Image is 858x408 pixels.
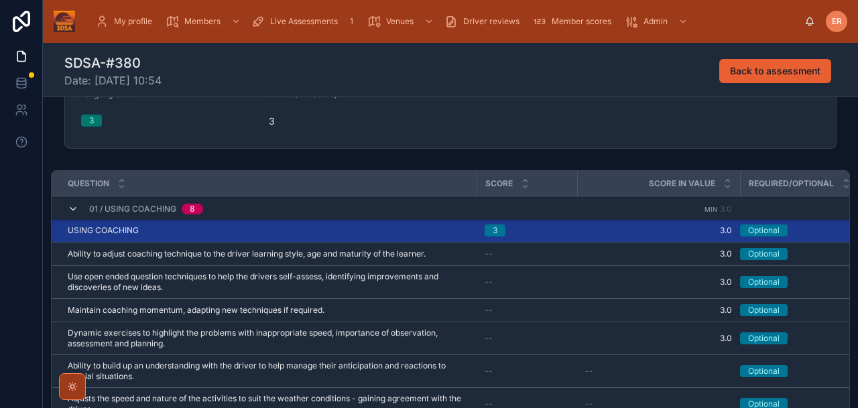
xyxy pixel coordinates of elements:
a: 3.0 [585,277,732,287]
h1: SDSA-#380 [64,54,162,72]
a: 3.0 [585,305,732,316]
a: -- [485,277,569,287]
a: -- [485,305,569,316]
div: 3 [89,115,94,127]
span: -- [485,366,493,377]
small: Min [704,206,717,213]
span: 01 / Using Coaching [89,204,176,214]
span: Ability to adjust coaching technique to the driver learning style, age and maturity of the learner. [68,249,426,259]
a: Ability to build up an understanding with the driver to help manage their anticipation and reacti... [68,360,469,382]
div: Optional [748,276,780,288]
span: Venues [386,16,414,27]
a: 3.0 [585,225,732,236]
span: Maintain coaching momentum, adapting new techniques if required. [68,305,324,316]
a: My profile [91,9,162,33]
span: Date: [DATE] 10:54 [64,72,162,88]
a: USING COACHING [68,225,469,236]
span: -- [485,249,493,259]
div: Optional [748,332,780,344]
div: 1 [343,13,359,29]
span: Required/Optional [749,178,834,189]
div: Optional [748,304,780,316]
span: Live Assessments [270,16,338,27]
span: Member scores [552,16,611,27]
span: -- [585,366,593,377]
a: Members [162,9,247,33]
div: 3 [493,224,497,236]
span: Back to assessment [730,64,820,78]
a: 3.0 [585,249,732,259]
a: Member scores [529,9,621,33]
a: Dynamic exercises to highlight the problems with inappropriate speed, importance of observation, ... [68,328,469,349]
span: My profile [114,16,152,27]
span: -- [485,305,493,316]
span: Score [485,178,513,189]
div: Optional [748,224,780,236]
a: -- [585,366,732,377]
span: Members [184,16,221,27]
a: 3 [485,224,569,236]
a: Use open ended question techniques to help the drivers self-assess, identifying improvements and ... [68,271,469,293]
img: App logo [54,11,75,32]
span: Question [68,178,109,189]
div: Optional [748,365,780,377]
a: Driver reviews [440,9,529,33]
button: Back to assessment [719,59,831,83]
span: Admin [643,16,668,27]
span: -- [485,333,493,344]
a: Ability to adjust coaching technique to the driver learning style, age and maturity of the learner. [68,249,469,259]
span: ER [832,16,842,27]
a: Venues [363,9,440,33]
div: scrollable content [86,7,804,36]
a: -- [485,333,569,344]
a: -- [485,366,569,377]
a: Live Assessments1 [247,9,363,33]
span: 3.0 [720,204,732,214]
span: Driver reviews [463,16,519,27]
span: Score in value [649,178,715,189]
span: -- [485,277,493,287]
span: USING COACHING [68,225,139,236]
a: -- [485,249,569,259]
a: Admin [621,9,694,33]
a: Maintain coaching momentum, adapting new techniques if required. [68,305,469,316]
div: Optional [748,248,780,260]
div: 8 [190,204,195,214]
a: 3.0 [585,333,732,344]
span: 3 [269,115,446,128]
